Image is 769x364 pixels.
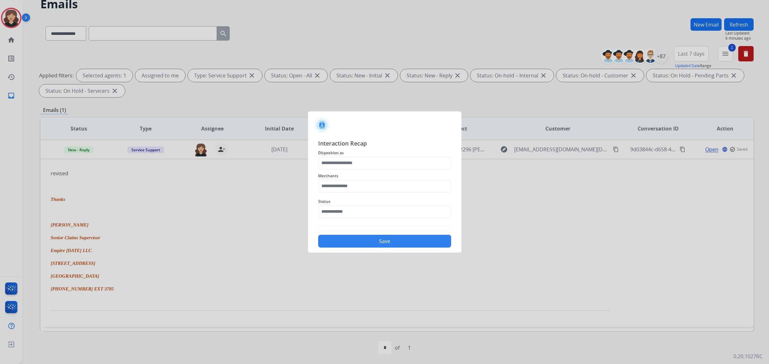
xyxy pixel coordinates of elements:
span: Disposition as [318,149,451,157]
img: contactIcon [314,117,330,133]
p: 0.20.1027RC [733,352,763,360]
span: Merchants [318,172,451,180]
span: Status [318,198,451,205]
button: Save [318,235,451,248]
span: Interaction Recap [318,139,451,149]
